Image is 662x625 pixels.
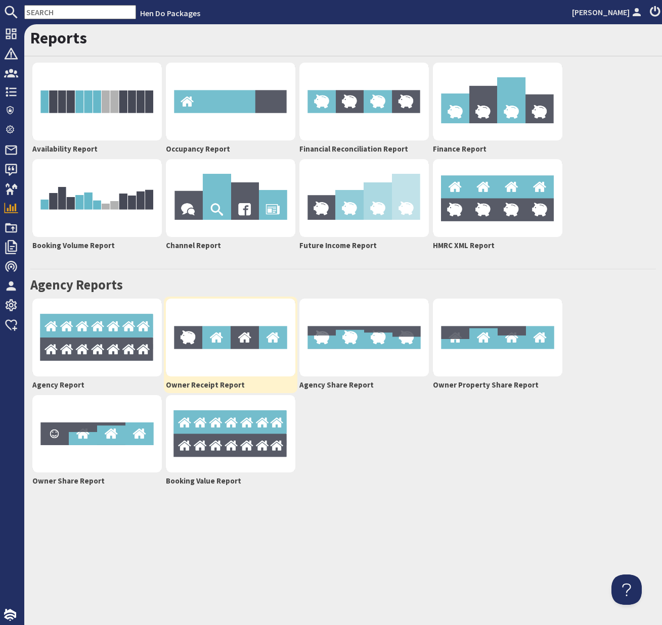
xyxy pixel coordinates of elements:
[431,157,564,254] a: HMRC XML Report
[164,157,297,254] a: Channel Report
[30,28,87,48] a: Reports
[611,574,642,605] iframe: Toggle Customer Support
[32,145,162,154] h2: Availability Report
[433,159,562,237] img: hmrc-report-7e47fe54d664a6519f7bff59c47da927abdb786ffdf23fbaa80a4261718d00d7.png
[166,299,295,376] img: owner-receipt-report-7435b8cb0350dc667c011af1ec10782e9d7ad44aa1de72c06e1d5f1b4b60e118.png
[30,277,656,293] h2: Agency Reports
[166,63,295,140] img: occupancy-report-54b043cc30156a1d64253dc66eb8fa74ac22b960ebbd66912db7d1b324d9370f.png
[299,299,429,376] img: agency-share-report-259f9e87bafb275c35ea1ce994cedd3410c06f21460ea39da55fd5a69135abff.png
[572,6,644,18] a: [PERSON_NAME]
[32,476,162,486] h2: Owner Share Report
[433,241,562,250] h2: HMRC XML Report
[30,61,164,157] a: Availability Report
[433,299,562,376] img: property-share-report-cdbd2bf58cd10a1d69ee44df0fc56a5b4e990bf198283ff8acab33657c6bbc2c.png
[4,609,16,621] img: staytech_i_w-64f4e8e9ee0a9c174fd5317b4b171b261742d2d393467e5bdba4413f4f884c10.svg
[166,241,295,250] h2: Channel Report
[30,393,164,490] a: Owner Share Report
[299,145,429,154] h2: Financial Reconciliation Report
[297,61,431,157] a: Financial Reconciliation Report
[299,241,429,250] h2: Future Income Report
[164,297,297,393] a: Owner Receipt Report
[166,145,295,154] h2: Occupancy Report
[166,380,295,390] h2: Owner Receipt Report
[166,395,295,473] img: agency-report-24f49cc5259ead7210495d9f924ce814db3d6835cfb3adcdd335ccaab0c39ef2.png
[299,159,429,237] img: future-income-report-8efaa7c4b96f9db44a0ea65420f3fcd3c60c8b9eb4a7fe33424223628594c21f.png
[24,5,136,19] input: SEARCH
[166,159,295,237] img: referer-report-80f78d458a5f6b932bddd33f5d71aba6e20f930fbd9179b778792cbc9ff573fa.png
[30,297,164,393] a: Agency Report
[140,8,200,18] a: Hen Do Packages
[32,380,162,390] h2: Agency Report
[32,159,162,237] img: volume-report-b193a0d106e901724e6e2a737cddf475bd336b2fd3e97afca5856cfd34cd3207.png
[297,297,431,393] a: Agency Share Report
[297,157,431,254] a: Future Income Report
[32,299,162,376] img: agency-report-24f49cc5259ead7210495d9f924ce814db3d6835cfb3adcdd335ccaab0c39ef2.png
[32,241,162,250] h2: Booking Volume Report
[164,61,297,157] a: Occupancy Report
[433,145,562,154] h2: Finance Report
[431,61,564,157] a: Finance Report
[433,380,562,390] h2: Owner Property Share Report
[299,63,429,140] img: financial-reconciliation-aa54097eb3e2697f1cd871e2a2e376557a55840ed588d4f345cf0a01e244fdeb.png
[32,63,162,140] img: availability-b2712cb69e4f2a6ce39b871c0a010e098eb1bc68badc0d862a523a7fb0d9404f.png
[166,476,295,486] h2: Booking Value Report
[433,63,562,140] img: financial-report-105d5146bc3da7be04c1b38cba2e6198017b744cffc9661e2e35d54d4ba0e972.png
[32,395,162,473] img: owner-share-report-45db377d83587ce6e4e4c009e14ad33d8f00d2396a13c78dcf0bd28690591120.png
[431,297,564,393] a: Owner Property Share Report
[299,380,429,390] h2: Agency Share Report
[30,157,164,254] a: Booking Volume Report
[164,393,297,490] a: Booking Value Report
